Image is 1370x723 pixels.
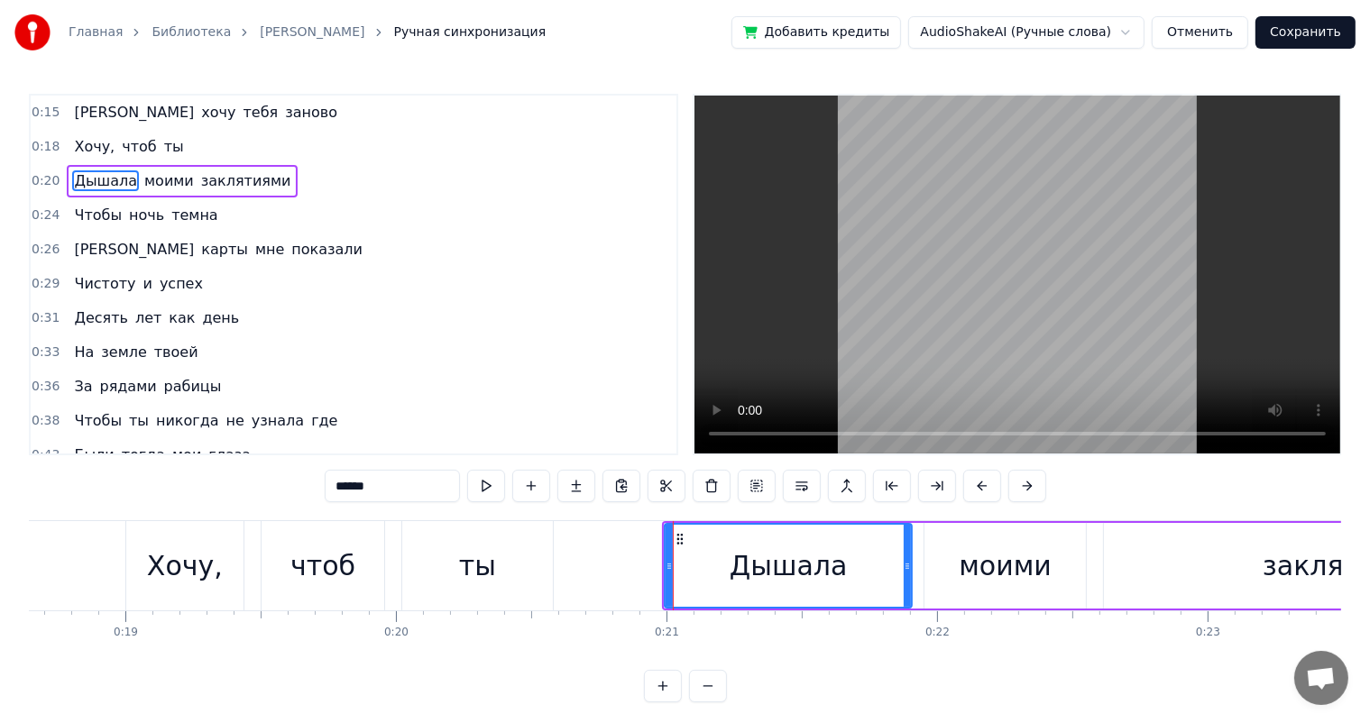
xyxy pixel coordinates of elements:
[655,626,679,640] div: 0:21
[69,23,546,41] nav: breadcrumb
[242,102,280,123] span: тебя
[199,170,293,191] span: заклятиями
[72,342,96,362] span: На
[1196,626,1220,640] div: 0:23
[32,446,60,464] span: 0:43
[32,206,60,224] span: 0:24
[72,102,196,123] span: [PERSON_NAME]
[170,444,203,465] span: мои
[32,172,60,190] span: 0:20
[290,545,355,586] div: чтоб
[1255,16,1356,49] button: Сохранить
[253,239,286,260] span: мне
[142,273,154,294] span: и
[459,545,496,586] div: ты
[925,626,950,640] div: 0:22
[959,545,1052,586] div: моими
[167,307,197,328] span: как
[260,23,364,41] a: [PERSON_NAME]
[72,444,115,465] span: Были
[72,239,196,260] span: [PERSON_NAME]
[99,342,149,362] span: земле
[114,626,138,640] div: 0:19
[250,410,306,431] span: узнала
[731,16,902,49] button: Добавить кредиты
[154,410,221,431] span: никогда
[152,342,200,362] span: твоей
[162,376,224,397] span: рабицы
[283,102,339,123] span: заново
[72,410,124,431] span: Чтобы
[69,23,123,41] a: Главная
[32,343,60,361] span: 0:33
[72,307,130,328] span: Десять
[14,14,51,50] img: youka
[394,23,547,41] span: Ручная синхронизация
[199,239,250,260] span: карты
[133,307,163,328] span: лет
[158,273,205,294] span: успех
[120,444,167,465] span: тогда
[72,273,137,294] span: Чистоту
[32,378,60,396] span: 0:36
[1294,651,1348,705] div: Открытый чат
[32,412,60,430] span: 0:38
[32,309,60,327] span: 0:31
[309,410,339,431] span: где
[32,275,60,293] span: 0:29
[72,205,124,225] span: Чтобы
[730,545,848,586] div: Дышала
[143,170,196,191] span: моими
[170,205,220,225] span: темна
[199,102,237,123] span: хочу
[72,376,94,397] span: За
[120,136,158,157] span: чтоб
[72,136,116,157] span: Хочу,
[152,23,231,41] a: Библиотека
[384,626,409,640] div: 0:20
[127,205,166,225] span: ночь
[290,239,364,260] span: показали
[32,138,60,156] span: 0:18
[1152,16,1248,49] button: Отменить
[32,241,60,259] span: 0:26
[162,136,186,157] span: ты
[147,545,223,586] div: Хочу,
[201,307,242,328] span: день
[98,376,159,397] span: рядами
[127,410,151,431] span: ты
[72,170,139,191] span: Дышала
[32,104,60,122] span: 0:15
[225,410,246,431] span: не
[207,444,253,465] span: глаза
